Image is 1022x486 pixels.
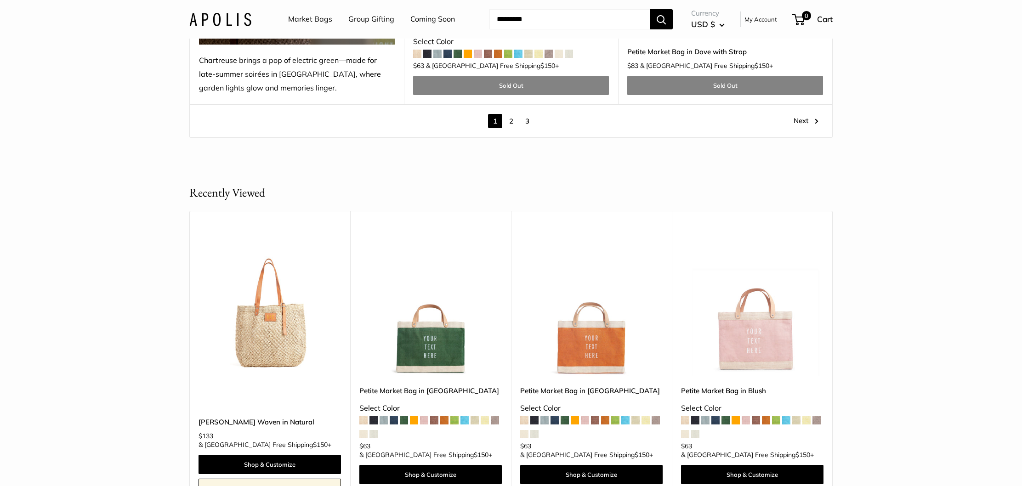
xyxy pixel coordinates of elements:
span: $63 [681,442,692,450]
span: & [GEOGRAPHIC_DATA] Free Shipping + [426,62,559,69]
div: Select Color [520,401,663,415]
span: Cart [817,14,833,24]
a: Mercado Woven in NaturalMercado Woven in Natural [199,234,341,376]
img: description_Make it yours with custom printed text. [359,234,502,376]
div: Chartreuse brings a pop of electric green—made for late-summer soirées in [GEOGRAPHIC_DATA], wher... [199,54,395,95]
span: & [GEOGRAPHIC_DATA] Free Shipping + [359,452,492,458]
img: description_Our first ever Blush Collection [681,234,823,376]
a: [PERSON_NAME] Woven in Natural [199,417,341,427]
button: USD $ [691,17,725,32]
a: Next [794,114,818,128]
span: USD $ [691,19,715,29]
a: 2 [504,114,518,128]
img: Apolis [189,12,251,26]
span: & [GEOGRAPHIC_DATA] Free Shipping + [199,441,331,448]
span: & [GEOGRAPHIC_DATA] Free Shipping + [520,452,653,458]
a: Shop & Customize [681,465,823,484]
a: description_Make it yours with custom printed text.Petite Market Bag in Citrus [520,234,663,376]
a: Shop & Customize [359,465,502,484]
span: & [GEOGRAPHIC_DATA] Free Shipping + [681,452,814,458]
div: Select Color [359,401,502,415]
a: Market Bags [288,12,332,26]
input: Search... [489,9,650,29]
a: Shop & Customize [520,465,663,484]
span: $63 [413,62,424,70]
span: Currency [691,7,725,20]
a: Coming Soon [410,12,455,26]
span: $150 [474,451,488,459]
span: $150 [795,451,810,459]
button: Search [650,9,673,29]
span: $150 [540,62,555,70]
span: 1 [488,114,502,128]
a: My Account [744,14,777,25]
iframe: Sign Up via Text for Offers [7,451,98,479]
a: Sold Out [627,76,823,95]
span: $150 [755,62,769,70]
span: $133 [199,432,213,440]
img: Mercado Woven in Natural [199,234,341,376]
a: Sold Out [413,76,609,95]
a: Petite Market Bag in Dove with Strap [627,46,823,57]
div: Select Color [681,401,823,415]
div: Select Color [413,35,609,49]
a: Petite Market Bag in [GEOGRAPHIC_DATA] [359,385,502,396]
span: $83 [627,62,638,70]
span: 0 [802,11,811,20]
h2: Recently Viewed [189,184,265,202]
a: Petite Market Bag in [GEOGRAPHIC_DATA] [520,385,663,396]
a: Group Gifting [348,12,394,26]
span: $150 [635,451,649,459]
a: description_Make it yours with custom printed text.description_Take it anywhere with easy-grip ha... [359,234,502,376]
img: description_Make it yours with custom printed text. [520,234,663,376]
a: description_Our first ever Blush CollectionPetite Market Bag in Blush [681,234,823,376]
span: & [GEOGRAPHIC_DATA] Free Shipping + [640,62,773,69]
a: 3 [520,114,534,128]
span: $150 [313,441,328,449]
a: 0 Cart [793,12,833,27]
a: Shop & Customize [199,455,341,474]
span: $63 [359,442,370,450]
span: $63 [520,442,531,450]
a: Petite Market Bag in Blush [681,385,823,396]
